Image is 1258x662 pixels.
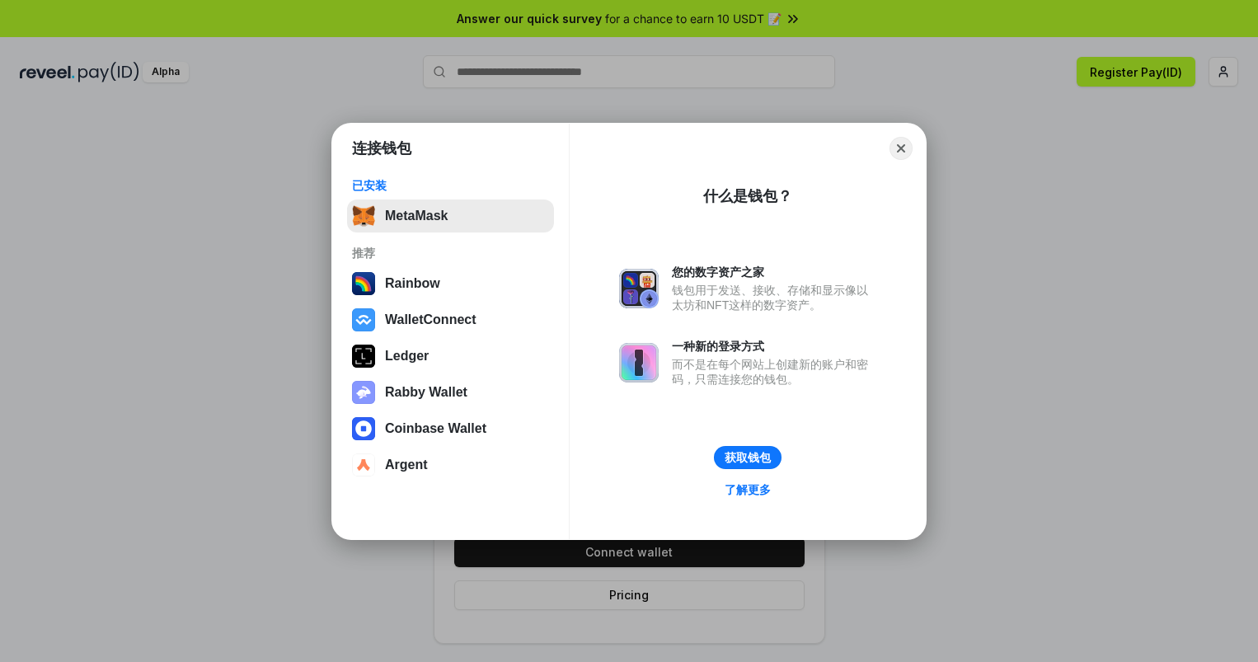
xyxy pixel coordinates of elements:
div: Rabby Wallet [385,385,467,400]
button: Coinbase Wallet [347,412,554,445]
button: Close [890,137,913,160]
div: Coinbase Wallet [385,421,486,436]
button: Rainbow [347,267,554,300]
img: svg+xml,%3Csvg%20width%3D%2228%22%20height%3D%2228%22%20viewBox%3D%220%200%2028%2028%22%20fill%3D... [352,453,375,477]
img: svg+xml,%3Csvg%20xmlns%3D%22http%3A%2F%2Fwww.w3.org%2F2000%2Fsvg%22%20fill%3D%22none%22%20viewBox... [352,381,375,404]
img: svg+xml,%3Csvg%20width%3D%2228%22%20height%3D%2228%22%20viewBox%3D%220%200%2028%2028%22%20fill%3D... [352,308,375,331]
img: svg+xml,%3Csvg%20width%3D%22120%22%20height%3D%22120%22%20viewBox%3D%220%200%20120%20120%22%20fil... [352,272,375,295]
button: MetaMask [347,200,554,232]
div: 而不是在每个网站上创建新的账户和密码，只需连接您的钱包。 [672,357,876,387]
div: 什么是钱包？ [703,186,792,206]
img: svg+xml,%3Csvg%20width%3D%2228%22%20height%3D%2228%22%20viewBox%3D%220%200%2028%2028%22%20fill%3D... [352,417,375,440]
div: 一种新的登录方式 [672,339,876,354]
button: Ledger [347,340,554,373]
div: 推荐 [352,246,549,261]
img: svg+xml,%3Csvg%20xmlns%3D%22http%3A%2F%2Fwww.w3.org%2F2000%2Fsvg%22%20width%3D%2228%22%20height%3... [352,345,375,368]
a: 了解更多 [715,479,781,500]
img: svg+xml,%3Csvg%20fill%3D%22none%22%20height%3D%2233%22%20viewBox%3D%220%200%2035%2033%22%20width%... [352,204,375,228]
div: 钱包用于发送、接收、存储和显示像以太坊和NFT这样的数字资产。 [672,283,876,312]
div: 已安装 [352,178,549,193]
div: Rainbow [385,276,440,291]
div: WalletConnect [385,312,476,327]
img: svg+xml,%3Csvg%20xmlns%3D%22http%3A%2F%2Fwww.w3.org%2F2000%2Fsvg%22%20fill%3D%22none%22%20viewBox... [619,343,659,383]
img: svg+xml,%3Csvg%20xmlns%3D%22http%3A%2F%2Fwww.w3.org%2F2000%2Fsvg%22%20fill%3D%22none%22%20viewBox... [619,269,659,308]
div: 获取钱包 [725,450,771,465]
div: Ledger [385,349,429,364]
div: 了解更多 [725,482,771,497]
button: Argent [347,448,554,481]
div: Argent [385,458,428,472]
button: 获取钱包 [714,446,782,469]
button: WalletConnect [347,303,554,336]
div: 您的数字资产之家 [672,265,876,279]
button: Rabby Wallet [347,376,554,409]
h1: 连接钱包 [352,139,411,158]
div: MetaMask [385,209,448,223]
